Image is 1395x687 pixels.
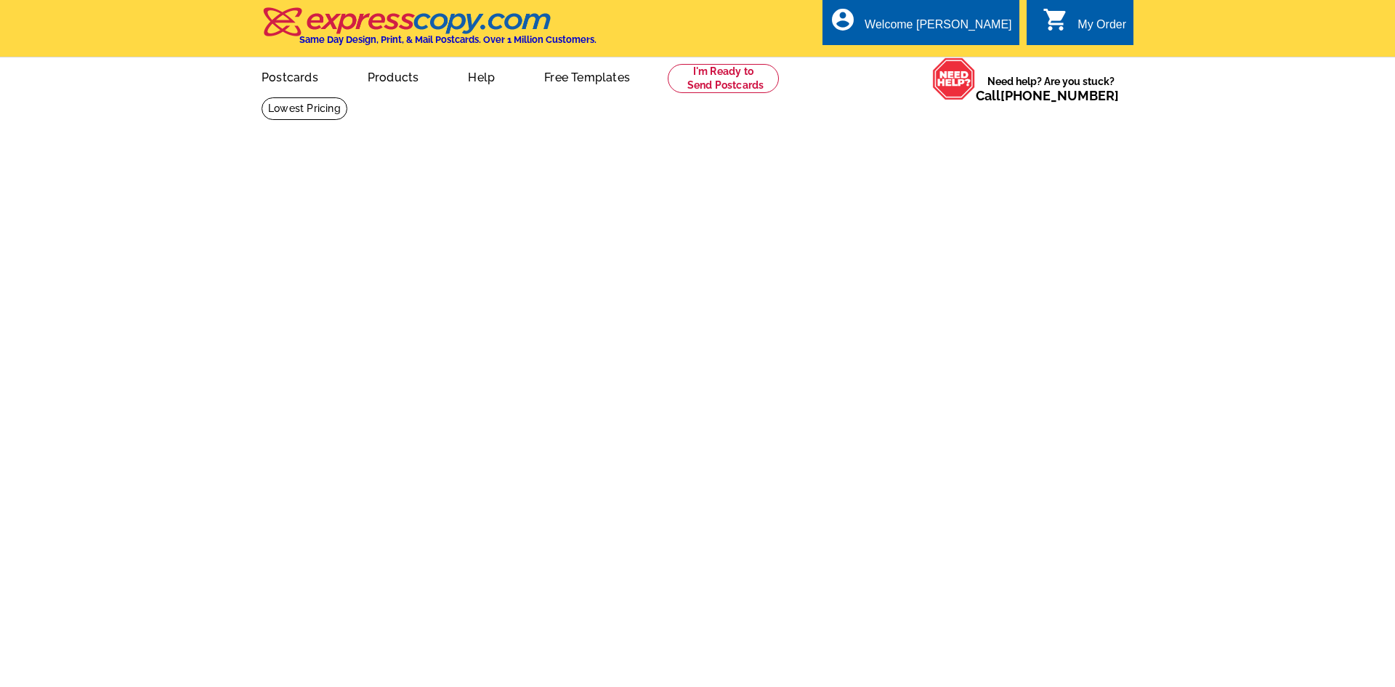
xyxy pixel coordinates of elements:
span: Call [976,88,1119,103]
span: Need help? Are you stuck? [976,74,1126,103]
a: Same Day Design, Print, & Mail Postcards. Over 1 Million Customers. [262,17,597,45]
i: account_circle [830,7,856,33]
a: Free Templates [521,59,653,93]
img: help [932,57,976,100]
a: [PHONE_NUMBER] [1000,88,1119,103]
a: Help [445,59,518,93]
a: Postcards [238,59,341,93]
div: Welcome [PERSON_NAME] [865,18,1011,39]
h4: Same Day Design, Print, & Mail Postcards. Over 1 Million Customers. [299,34,597,45]
a: shopping_cart My Order [1043,16,1126,34]
div: My Order [1077,18,1126,39]
a: Products [344,59,442,93]
i: shopping_cart [1043,7,1069,33]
